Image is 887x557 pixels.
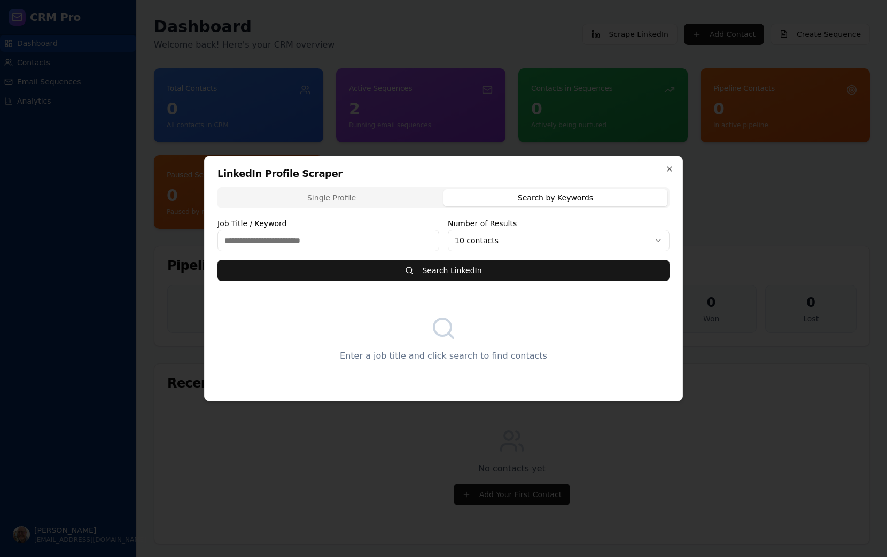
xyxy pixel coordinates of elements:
button: Search by Keywords [443,189,667,206]
label: Number of Results [448,219,517,228]
h2: LinkedIn Profile Scraper [217,169,670,179]
button: Search LinkedIn [217,260,670,281]
label: Job Title / Keyword [217,219,286,228]
p: Enter a job title and click search to find contacts [217,350,670,362]
button: Single Profile [220,189,443,206]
